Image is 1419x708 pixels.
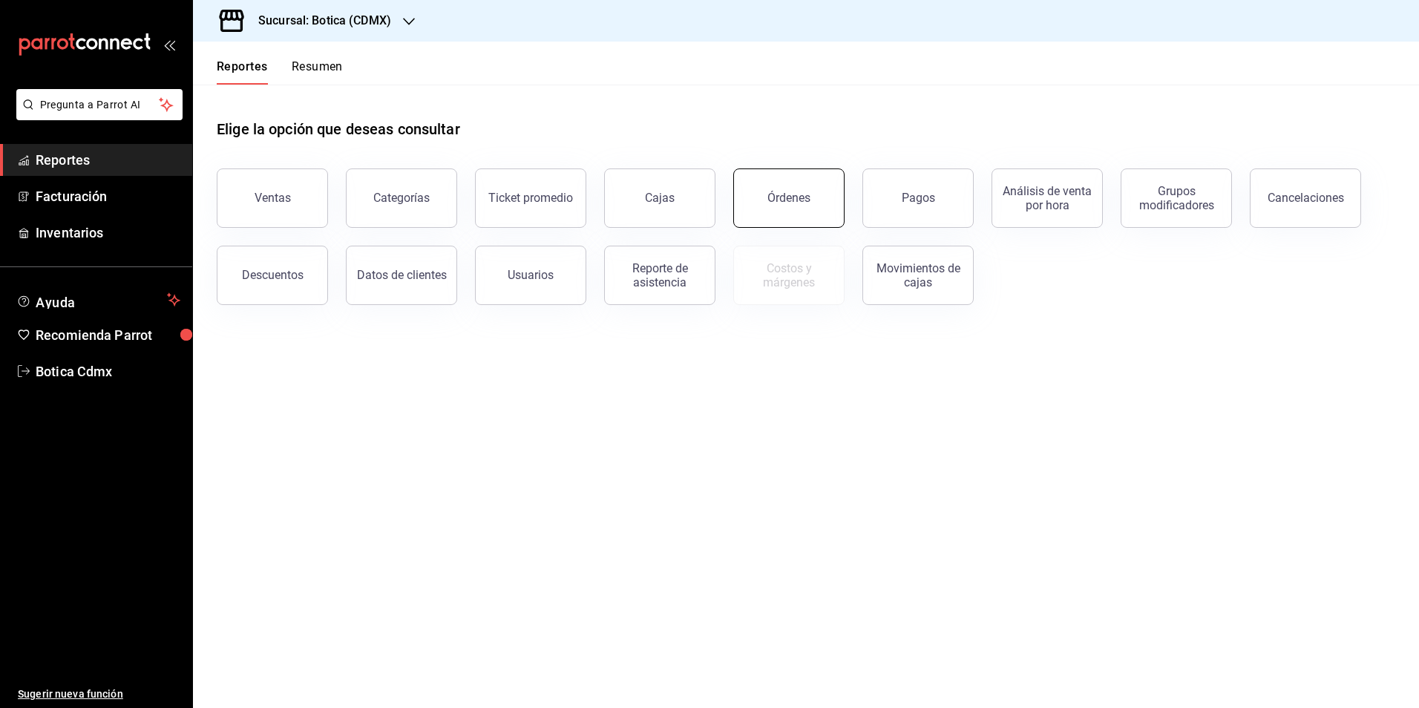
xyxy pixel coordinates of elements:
[992,168,1103,228] button: Análisis de venta por hora
[357,268,447,282] div: Datos de clientes
[255,191,291,205] div: Ventas
[1121,168,1232,228] button: Grupos modificadores
[36,223,180,243] span: Inventarios
[36,186,180,206] span: Facturación
[1001,184,1093,212] div: Análisis de venta por hora
[508,268,554,282] div: Usuarios
[217,118,460,140] h1: Elige la opción que deseas consultar
[242,268,304,282] div: Descuentos
[217,168,328,228] button: Ventas
[902,191,935,205] div: Pagos
[373,191,430,205] div: Categorías
[614,261,706,289] div: Reporte de asistencia
[217,246,328,305] button: Descuentos
[217,59,268,85] button: Reportes
[604,246,715,305] button: Reporte de asistencia
[1130,184,1222,212] div: Grupos modificadores
[743,261,835,289] div: Costos y márgenes
[604,168,715,228] a: Cajas
[10,108,183,123] a: Pregunta a Parrot AI
[475,168,586,228] button: Ticket promedio
[246,12,391,30] h3: Sucursal: Botica (CDMX)
[40,97,160,113] span: Pregunta a Parrot AI
[292,59,343,85] button: Resumen
[36,291,161,309] span: Ayuda
[217,59,343,85] div: navigation tabs
[862,246,974,305] button: Movimientos de cajas
[36,150,180,170] span: Reportes
[862,168,974,228] button: Pagos
[1268,191,1344,205] div: Cancelaciones
[16,89,183,120] button: Pregunta a Parrot AI
[346,168,457,228] button: Categorías
[18,686,180,702] span: Sugerir nueva función
[36,361,180,381] span: Botica Cdmx
[475,246,586,305] button: Usuarios
[872,261,964,289] div: Movimientos de cajas
[163,39,175,50] button: open_drawer_menu
[488,191,573,205] div: Ticket promedio
[36,325,180,345] span: Recomienda Parrot
[346,246,457,305] button: Datos de clientes
[645,189,675,207] div: Cajas
[733,246,845,305] button: Contrata inventarios para ver este reporte
[1250,168,1361,228] button: Cancelaciones
[767,191,810,205] div: Órdenes
[733,168,845,228] button: Órdenes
